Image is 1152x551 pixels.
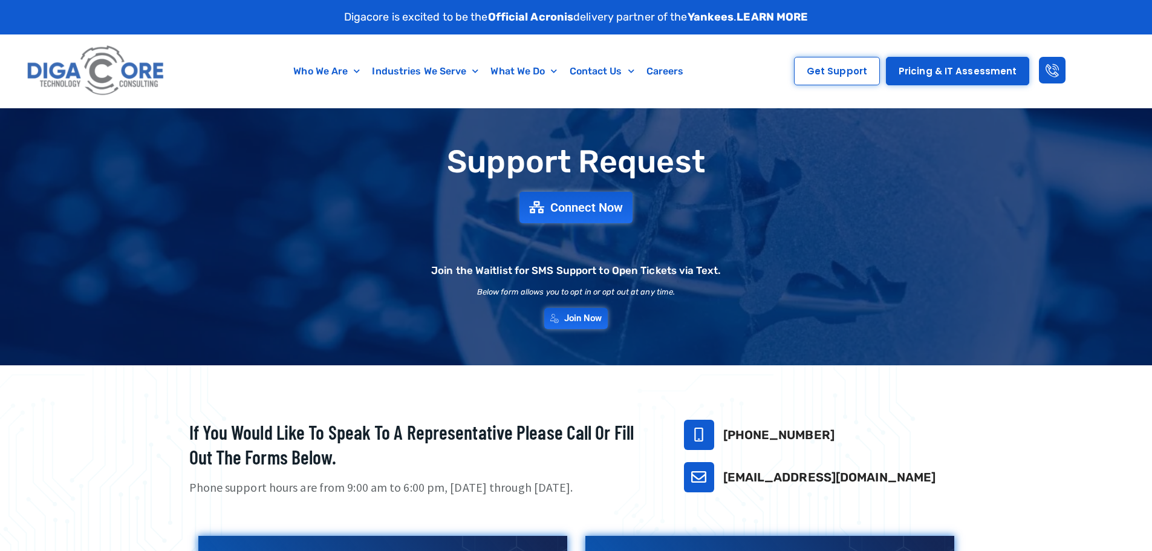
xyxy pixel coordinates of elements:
strong: Official Acronis [488,10,574,24]
h2: If you would like to speak to a representative please call or fill out the forms below. [189,420,654,470]
p: Phone support hours are from 9:00 am to 6:00 pm, [DATE] through [DATE]. [189,479,654,497]
a: Connect Now [519,192,633,223]
nav: Menu [227,57,751,85]
a: Industries We Serve [366,57,484,85]
h2: Join the Waitlist for SMS Support to Open Tickets via Text. [431,266,721,276]
a: What We Do [484,57,563,85]
p: Digacore is excited to be the delivery partner of the . [344,9,809,25]
span: Connect Now [550,201,623,214]
a: 732-646-5725 [684,420,714,450]
a: Careers [640,57,690,85]
h2: Below form allows you to opt in or opt out at any time. [477,288,675,296]
a: [PHONE_NUMBER] [723,428,835,442]
a: Get Support [794,57,880,85]
a: Who We Are [287,57,366,85]
a: Pricing & IT Assessment [886,57,1029,85]
a: LEARN MORE [737,10,808,24]
span: Join Now [564,314,602,323]
span: Get Support [807,67,867,76]
a: Join Now [544,308,608,329]
a: support@digacore.com [684,462,714,492]
a: [EMAIL_ADDRESS][DOMAIN_NAME] [723,470,936,484]
span: Pricing & IT Assessment [899,67,1017,76]
h1: Support Request [159,145,994,179]
img: Digacore logo 1 [24,41,169,102]
strong: Yankees [688,10,734,24]
a: Contact Us [564,57,640,85]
